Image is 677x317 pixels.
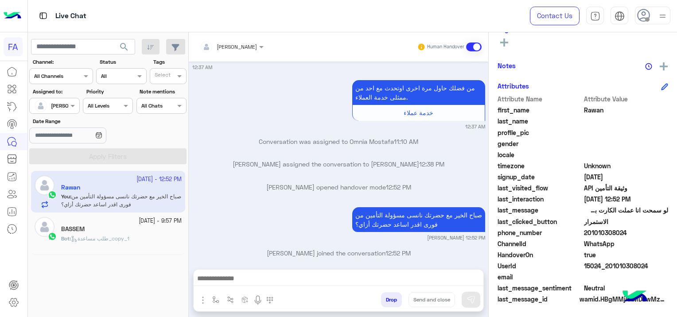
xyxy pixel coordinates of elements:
[192,159,485,169] p: [PERSON_NAME] assigned the conversation to [PERSON_NAME]
[498,139,582,148] span: gender
[660,62,668,70] img: add
[386,183,411,191] span: 12:52 PM
[29,148,187,164] button: Apply Filters
[86,88,132,96] label: Priority
[465,123,485,130] small: 12:37 AM
[498,294,578,304] span: last_message_id
[498,272,582,282] span: email
[584,250,669,259] span: true
[619,282,650,313] img: hulul-logo.png
[385,249,411,257] span: 12:52 PM
[584,94,669,104] span: Attribute Value
[584,161,669,170] span: Unknown
[404,109,433,116] span: خدمة عملاء
[61,225,85,233] h5: BASSEM
[394,138,418,145] span: 11:10 AM
[153,58,186,66] label: Tags
[100,58,145,66] label: Status
[266,297,273,304] img: make a call
[498,150,582,159] span: locale
[584,239,669,248] span: 2
[498,183,582,193] span: last_visited_flow
[645,63,652,70] img: notes
[119,42,129,52] span: search
[253,295,263,305] img: send voice note
[192,137,485,146] p: Conversation was assigned to Omnia Mostafa
[498,62,516,70] h6: Notes
[584,261,669,271] span: 15024_201010308024
[198,295,208,305] img: send attachment
[498,194,582,204] span: last_interaction
[584,272,669,282] span: null
[498,250,582,259] span: HandoverOn
[498,283,582,293] span: last_message_sentiment
[238,292,253,307] button: create order
[498,82,529,90] h6: Attributes
[192,182,485,192] p: [PERSON_NAME] opened handover mode
[33,88,78,96] label: Assigned to:
[113,39,135,58] button: search
[71,235,129,242] span: طلب مساعدة_copy_1
[584,105,669,115] span: Rawan
[584,183,669,193] span: API وثيقة التأمين
[139,217,182,225] small: [DATE] - 9:57 PM
[590,11,600,21] img: tab
[48,232,57,241] img: WhatsApp
[584,217,669,226] span: الاستمرار
[530,7,580,25] a: Contact Us
[33,117,132,125] label: Date Range
[212,296,219,303] img: select flow
[584,139,669,148] span: null
[192,248,485,258] p: [PERSON_NAME] joined the conversation
[4,7,21,25] img: Logo
[427,234,485,241] small: [PERSON_NAME] 12:52 PM
[498,261,582,271] span: UserId
[498,94,582,104] span: Attribute Name
[584,228,669,237] span: 201010308024
[584,283,669,293] span: 0
[584,205,669,215] span: لو سمحت انا عملت الكارت بس مش فاهمه حاجه عن التأمين
[498,116,582,126] span: last_name
[580,294,668,304] span: wamid.HBgMMjAxMDEwMzA4MDI0FQIAEhgUM0E5QkQ5QTAxQjZDNTVDMkRFMTYA
[35,217,54,237] img: defaultAdmin.png
[35,100,47,112] img: defaultAdmin.png
[409,292,455,307] button: Send and close
[241,296,249,303] img: create order
[192,64,212,71] small: 12:37 AM
[498,239,582,248] span: ChannelId
[419,160,444,168] span: 12:38 PM
[217,43,257,50] span: [PERSON_NAME]
[498,128,582,137] span: profile_pic
[227,296,234,303] img: Trigger scenario
[498,217,582,226] span: last_clicked_button
[223,292,238,307] button: Trigger scenario
[586,7,604,25] a: tab
[584,150,669,159] span: null
[615,11,625,21] img: tab
[381,292,402,307] button: Drop
[427,43,464,50] small: Human Handover
[352,80,485,105] p: 21/9/2025, 12:37 AM
[352,207,485,232] p: 21/9/2025, 12:52 PM
[498,161,582,170] span: timezone
[584,172,669,182] span: 2025-09-20T21:36:05.534Z
[209,292,223,307] button: select flow
[584,194,669,204] span: 2025-09-21T09:52:38.8949147Z
[4,37,23,56] div: FA
[498,205,582,215] span: last_message
[657,11,668,22] img: profile
[61,235,70,242] span: Bot
[498,105,582,115] span: first_name
[33,58,92,66] label: Channel:
[498,228,582,237] span: phone_number
[38,10,49,21] img: tab
[153,71,171,81] div: Select
[467,295,475,304] img: send message
[61,235,71,242] b: :
[498,172,582,182] span: signup_date
[55,10,86,22] p: Live Chat
[140,88,185,96] label: Note mentions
